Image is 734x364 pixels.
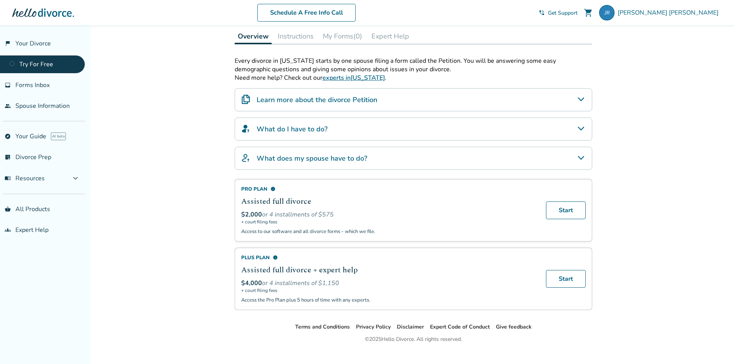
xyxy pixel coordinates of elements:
[241,95,250,104] img: Learn more about the divorce Petition
[241,264,537,276] h2: Assisted full divorce + expert help
[5,154,11,160] span: list_alt_check
[15,81,50,89] span: Forms Inbox
[5,175,11,181] span: menu_book
[241,254,537,261] div: Plus Plan
[275,29,317,44] button: Instructions
[235,29,272,44] button: Overview
[241,210,262,219] span: $2,000
[546,270,586,288] a: Start
[241,279,537,287] div: or 4 installments of $1,150
[322,74,385,82] a: experts in[US_STATE]
[5,82,11,88] span: inbox
[257,95,377,105] h4: Learn more about the divorce Petition
[5,133,11,139] span: explore
[397,322,424,332] li: Disclaimer
[548,9,578,17] span: Get Support
[618,8,722,17] span: [PERSON_NAME] [PERSON_NAME]
[539,10,545,16] span: phone_in_talk
[241,287,537,294] span: + court filing fees
[320,29,365,44] button: My Forms(0)
[257,4,356,22] a: Schedule A Free Info Call
[257,153,367,163] h4: What does my spouse have to do?
[273,255,278,260] span: info
[241,279,262,287] span: $4,000
[257,124,328,134] h4: What do I have to do?
[5,103,11,109] span: people
[368,29,412,44] button: Expert Help
[241,228,537,235] p: Access to our software and all divorce forms - which we file.
[235,88,592,111] div: Learn more about the divorce Petition
[356,323,391,330] a: Privacy Policy
[5,206,11,212] span: shopping_basket
[51,133,66,140] span: AI beta
[695,327,734,364] iframe: Chat Widget
[241,196,537,207] h2: Assisted full divorce
[241,297,537,304] p: Access the Pro Plan plus 5 hours of time with any experts.
[599,5,615,20] img: johnt.ramirez.o@gmail.com
[430,323,490,330] a: Expert Code of Conduct
[5,174,45,183] span: Resources
[584,8,593,17] span: shopping_cart
[270,186,275,191] span: info
[235,74,592,82] p: Need more help? Check out our .
[241,186,537,193] div: Pro Plan
[496,322,532,332] li: Give feedback
[5,227,11,233] span: groups
[546,201,586,219] a: Start
[241,124,250,133] img: What do I have to do?
[235,117,592,141] div: What do I have to do?
[5,40,11,47] span: flag_2
[241,210,537,219] div: or 4 installments of $575
[241,153,250,163] img: What does my spouse have to do?
[71,174,80,183] span: expand_more
[539,9,578,17] a: phone_in_talkGet Support
[235,57,592,74] p: Every divorce in [US_STATE] starts by one spouse filing a form called the Petition. You will be a...
[365,335,462,344] div: © 2025 Hello Divorce. All rights reserved.
[295,323,350,330] a: Terms and Conditions
[235,147,592,170] div: What does my spouse have to do?
[241,219,537,225] span: + court filing fees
